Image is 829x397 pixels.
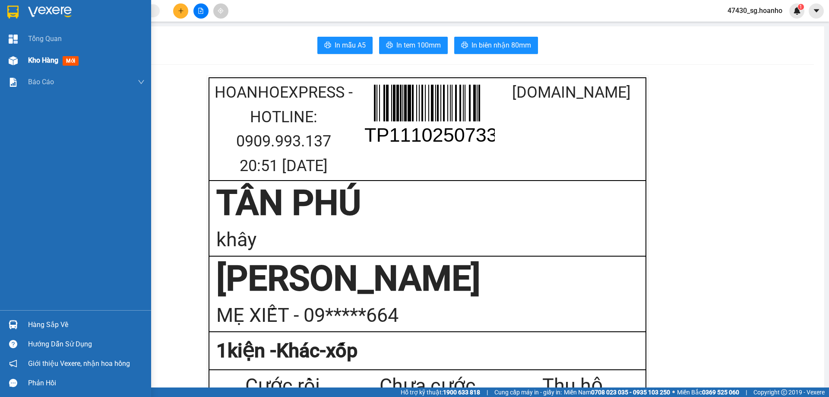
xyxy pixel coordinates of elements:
[487,387,488,397] span: |
[216,336,639,366] div: 1 kiện - Khác-xốp
[99,27,185,37] div: MẸ XIẾT
[9,340,17,348] span: question-circle
[677,387,739,397] span: Miền Bắc
[799,4,802,10] span: 1
[213,3,228,19] button: aim
[7,6,19,19] img: logo-vxr
[28,33,62,44] span: Tổng Quan
[702,389,739,396] strong: 0369 525 060
[494,387,562,397] span: Cung cấp máy in - giấy in:
[9,78,18,87] img: solution-icon
[212,80,355,178] div: HoaNhoExpress - Hotline: 0909.993.137 20:51 [DATE]
[9,56,18,65] img: warehouse-icon
[216,225,639,255] div: khây
[112,49,185,64] span: 0962616664
[798,4,804,10] sup: 1
[28,338,145,351] div: Hướng dẫn sử dụng
[198,8,204,14] span: file-add
[317,37,373,54] button: printerIn mẫu A5
[218,8,224,14] span: aim
[746,387,747,397] span: |
[672,391,675,394] span: ⚪️
[138,79,145,86] span: down
[216,181,639,225] div: TÂN PHÚ
[28,358,130,369] span: Giới thiệu Vexere, nhận hoa hồng
[781,389,787,395] span: copyright
[454,37,538,54] button: printerIn biên nhận 80mm
[7,18,93,28] div: khây
[7,8,21,17] span: Gửi:
[9,359,17,368] span: notification
[9,320,18,329] img: warehouse-icon
[9,35,18,44] img: dashboard-icon
[7,7,93,18] div: TÂN PHÚ
[793,7,801,15] img: icon-new-feature
[386,41,393,50] span: printer
[99,7,120,16] span: Nhận:
[461,41,468,50] span: printer
[335,40,366,51] span: In mẫu A5
[63,56,79,66] span: mới
[813,7,820,15] span: caret-down
[193,3,209,19] button: file-add
[443,389,480,396] strong: 1900 633 818
[471,40,531,51] span: In biên nhận 80mm
[178,8,184,14] span: plus
[809,3,824,19] button: caret-down
[28,377,145,390] div: Phản hồi
[28,318,145,331] div: Hàng sắp về
[364,124,497,146] text: TP1110250733
[99,7,185,27] div: [PERSON_NAME]
[591,389,670,396] strong: 0708 023 035 - 0935 103 250
[9,379,17,387] span: message
[564,387,670,397] span: Miền Nam
[721,5,789,16] span: 47430_sg.hoanho
[401,387,480,397] span: Hỗ trợ kỹ thuật:
[7,33,20,42] span: DĐ:
[28,76,54,87] span: Báo cáo
[396,40,441,51] span: In tem 100mm
[379,37,448,54] button: printerIn tem 100mm
[324,41,331,50] span: printer
[20,28,93,43] span: 0962707179
[216,257,639,300] div: [PERSON_NAME]
[99,54,112,63] span: DĐ:
[173,3,188,19] button: plus
[500,80,643,105] div: [DOMAIN_NAME]
[28,56,58,64] span: Kho hàng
